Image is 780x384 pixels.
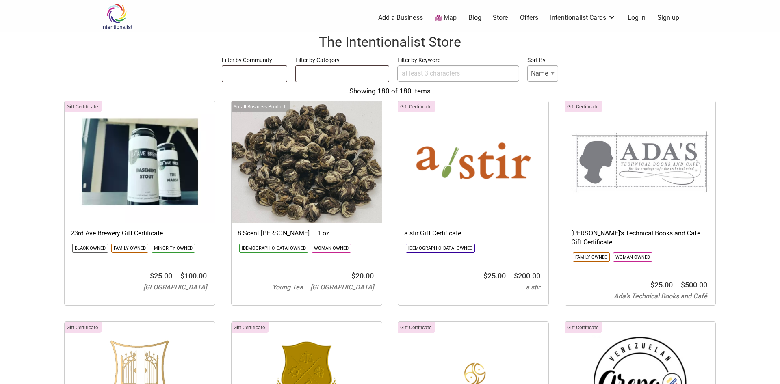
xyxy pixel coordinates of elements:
h3: [PERSON_NAME]’s Technical Books and Cafe Gift Certificate [571,229,709,247]
div: Click to show only this category [565,322,602,333]
span: Ada’s Technical Books and Café [614,292,707,300]
bdi: 100.00 [180,272,207,280]
a: Map [435,13,457,23]
h3: a stir Gift Certificate [404,229,542,238]
span: $ [180,272,184,280]
bdi: 25.00 [483,272,506,280]
span: Young Tea – [GEOGRAPHIC_DATA] [272,283,374,291]
span: $ [681,280,685,289]
div: Showing 180 of 180 items [8,86,772,97]
li: Click to show only this community [613,252,652,262]
h3: 23rd Ave Brewery Gift Certificate [71,229,209,238]
a: Store [493,13,508,22]
li: Click to show only this community [111,244,148,253]
label: Filter by Community [222,55,287,65]
div: Click to show only this category [232,322,269,333]
a: Blog [468,13,481,22]
bdi: 500.00 [681,280,707,289]
span: a stir [526,283,540,291]
div: Click to show only this category [398,101,435,112]
bdi: 200.00 [514,272,540,280]
label: Sort By [527,55,558,65]
h3: 8 Scent [PERSON_NAME] – 1 oz. [238,229,376,238]
span: – [674,280,679,289]
a: Log In [628,13,646,22]
bdi: 20.00 [351,272,374,280]
li: Click to show only this community [573,252,610,262]
span: [GEOGRAPHIC_DATA] [143,283,207,291]
img: Young Tea 8 Scent Jasmine Green Pearl [232,101,382,223]
bdi: 25.00 [150,272,172,280]
a: Sign up [657,13,679,22]
li: Click to show only this community [72,244,108,253]
li: Click to show only this community [152,244,195,253]
label: Filter by Keyword [397,55,519,65]
a: Offers [520,13,538,22]
h1: The Intentionalist Store [8,32,772,52]
bdi: 25.00 [650,280,673,289]
img: Intentionalist [97,3,136,30]
span: $ [150,272,154,280]
div: Click to show only this category [565,101,602,112]
span: $ [351,272,355,280]
img: Adas Technical Books and Cafe Logo [565,101,715,223]
label: Filter by Category [295,55,389,65]
a: Intentionalist Cards [550,13,616,22]
div: Click to show only this category [65,322,102,333]
input: at least 3 characters [397,65,519,82]
div: Click to show only this category [398,322,435,333]
span: $ [514,272,518,280]
span: $ [483,272,487,280]
li: Click to show only this community [406,244,475,253]
span: – [174,272,179,280]
li: Click to show only this community [312,244,351,253]
a: Add a Business [378,13,423,22]
span: $ [650,280,654,289]
span: – [507,272,512,280]
div: Click to show only this category [232,101,290,112]
li: Click to show only this community [239,244,308,253]
div: Click to show only this category [65,101,102,112]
